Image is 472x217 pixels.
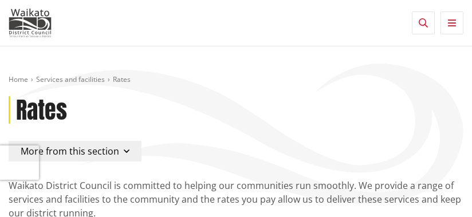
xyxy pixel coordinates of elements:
span: More from this section [21,145,119,157]
h1: Rates [16,96,67,124]
button: More from this section [9,141,141,161]
img: Waikato District Council - Te Kaunihera aa Takiwaa o Waikato [9,9,52,37]
a: Services and facilities [36,74,105,84]
a: Home [9,74,28,84]
span: Rates [113,74,131,84]
nav: breadcrumb [9,75,463,85]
